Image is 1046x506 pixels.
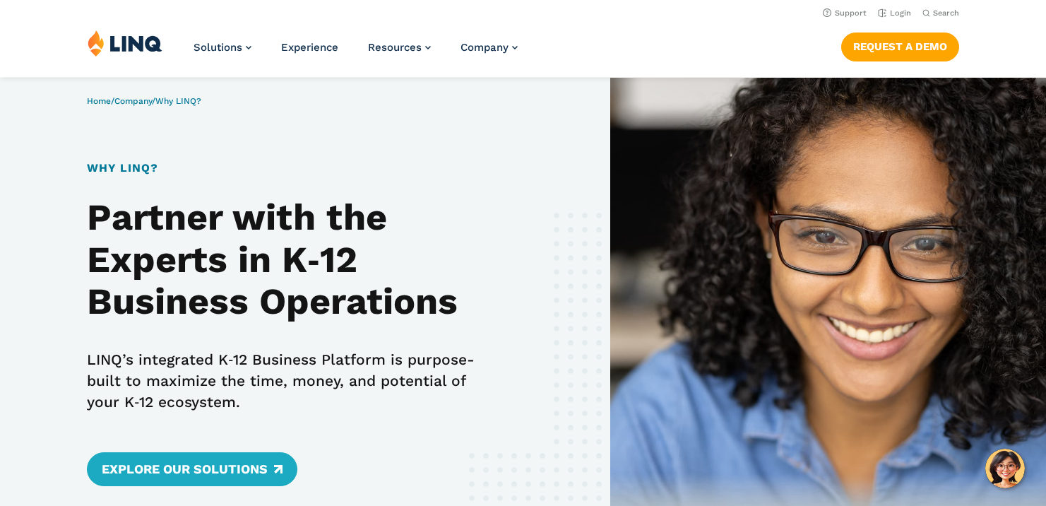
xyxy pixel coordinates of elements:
p: LINQ’s integrated K‑12 Business Platform is purpose-built to maximize the time, money, and potent... [87,349,499,413]
img: LINQ | K‑12 Software [88,30,162,57]
a: Request a Demo [841,33,959,61]
span: Company [460,41,509,54]
a: Resources [368,41,431,54]
a: Explore Our Solutions [87,452,297,486]
a: Company [460,41,518,54]
a: Login [878,8,911,18]
span: Why LINQ? [155,96,201,106]
button: Hello, have a question? Let’s chat. [985,449,1025,488]
a: Company [114,96,152,106]
a: Solutions [194,41,251,54]
h2: Partner with the Experts in K‑12 Business Operations [87,196,499,323]
a: Experience [281,41,338,54]
nav: Primary Navigation [194,30,518,76]
span: Search [933,8,959,18]
h1: Why LINQ? [87,160,499,177]
nav: Button Navigation [841,30,959,61]
button: Open Search Bar [922,8,959,18]
a: Support [823,8,867,18]
a: Home [87,96,111,106]
span: Resources [368,41,422,54]
span: / / [87,96,201,106]
span: Solutions [194,41,242,54]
